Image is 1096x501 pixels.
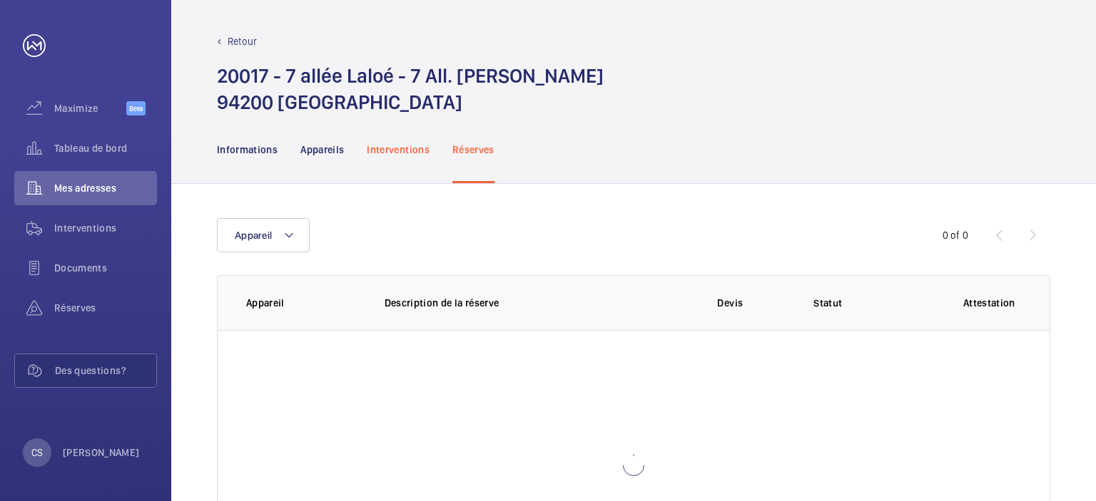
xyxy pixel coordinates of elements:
p: CS [31,445,43,460]
span: Tableau de bord [54,141,157,155]
span: Interventions [54,221,157,235]
p: Interventions [367,143,430,157]
p: Attestation [958,296,1021,310]
p: Appareil [246,296,362,310]
p: Retour [228,34,257,48]
p: Réserves [452,143,494,157]
span: Documents [54,261,157,275]
p: Informations [217,143,278,157]
h1: 20017 - 7 allée Laloé - 7 All. [PERSON_NAME] 94200 [GEOGRAPHIC_DATA] [217,63,604,115]
span: Maximize [54,101,126,115]
span: Mes adresses [54,181,157,195]
span: Réserves [54,301,157,315]
span: Beta [126,101,146,115]
p: Appareils [300,143,344,157]
p: Statut [813,296,935,310]
p: Devis [717,296,743,310]
p: Description de la réserve [385,296,647,310]
button: Appareil [217,218,310,252]
span: Des questions? [55,363,156,378]
p: [PERSON_NAME] [63,445,140,460]
span: Appareil [235,229,272,241]
div: 0 of 0 [943,228,968,242]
